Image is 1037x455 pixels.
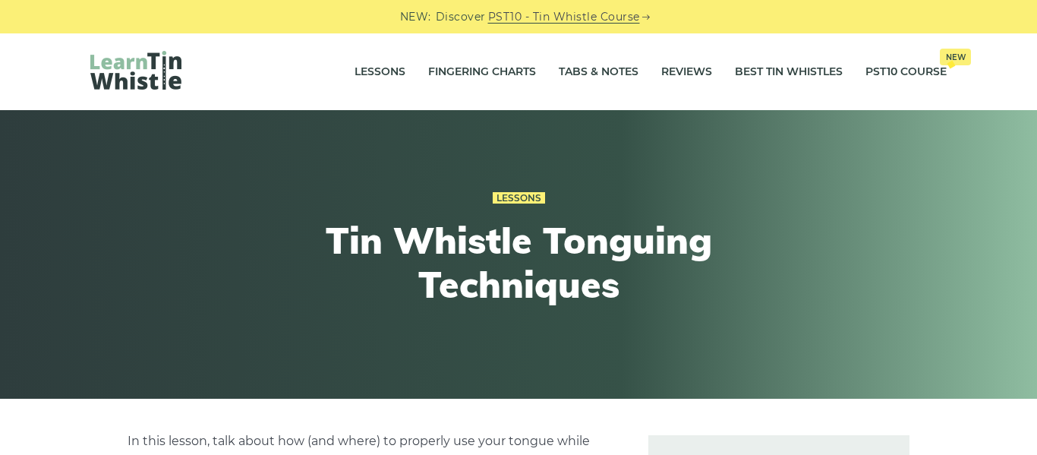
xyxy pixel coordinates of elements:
a: PST10 CourseNew [865,53,947,91]
a: Fingering Charts [428,53,536,91]
a: Best Tin Whistles [735,53,843,91]
span: New [940,49,971,65]
a: Tabs & Notes [559,53,638,91]
h1: Tin Whistle Tonguing Techniques [239,219,798,306]
a: Reviews [661,53,712,91]
a: Lessons [355,53,405,91]
a: Lessons [493,192,545,204]
img: LearnTinWhistle.com [90,51,181,90]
